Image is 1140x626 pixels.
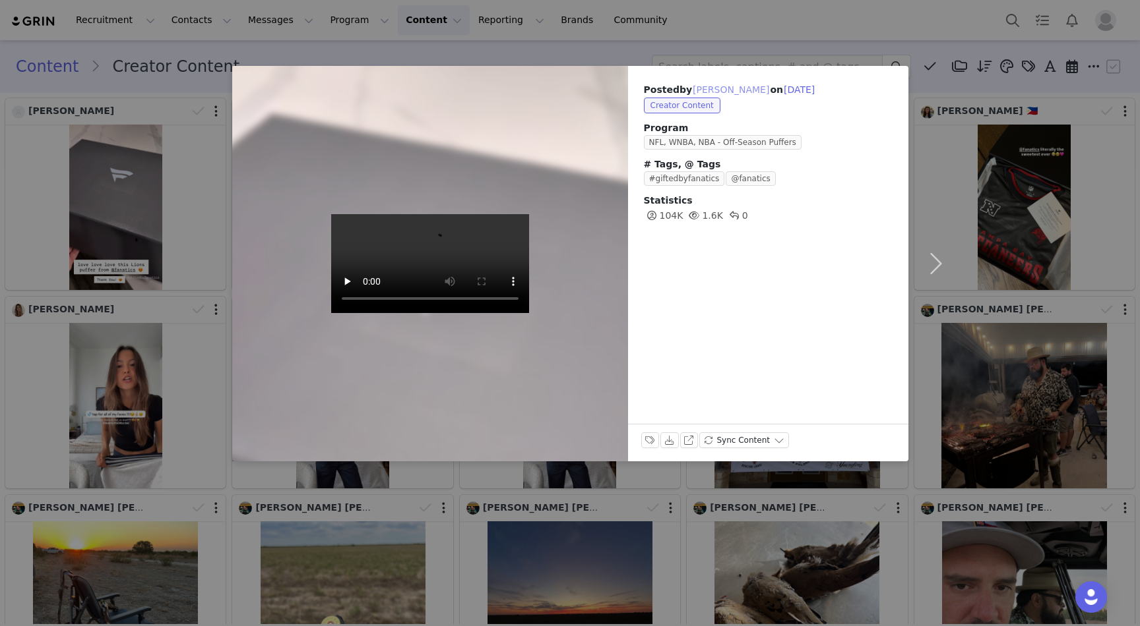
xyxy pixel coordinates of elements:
span: Program [644,121,893,135]
button: [PERSON_NAME] [692,82,770,98]
button: Sync Content [699,432,789,448]
button: [DATE] [783,82,815,98]
span: 0 [726,210,748,221]
span: NFL, WNBA, NBA - Off-Season Puffers [644,135,802,150]
span: #giftedbyfanatics [644,171,725,186]
span: # Tags, @ Tags [644,159,721,169]
span: Posted on [644,84,816,95]
div: Open Intercom Messenger [1075,581,1107,613]
span: by [680,84,770,95]
span: Statistics [644,195,693,206]
span: 104K [644,210,683,221]
span: @fanatics [726,171,775,186]
span: 1.6K [686,210,722,221]
span: Creator Content [644,98,720,113]
a: NFL, WNBA, NBA - Off-Season Puffers [644,136,807,147]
